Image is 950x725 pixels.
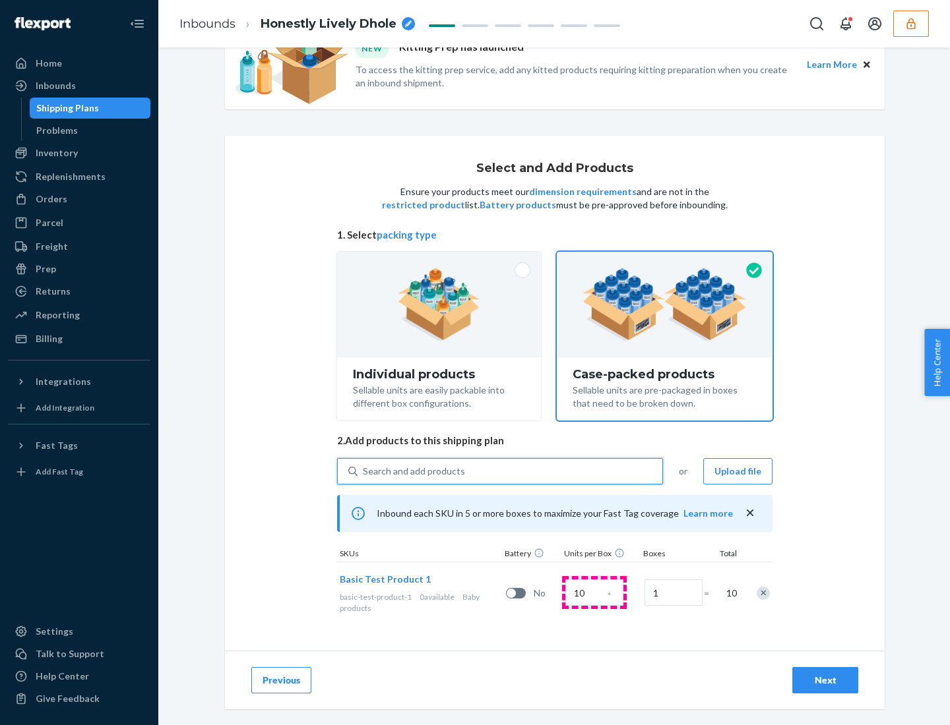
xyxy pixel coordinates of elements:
div: Parcel [36,216,63,229]
a: Returns [8,281,150,302]
div: Inbounds [36,79,76,92]
a: Talk to Support [8,643,150,664]
span: 1. Select [337,228,773,242]
a: Replenishments [8,166,150,187]
div: Units per Box [561,548,641,562]
div: SKUs [337,548,502,562]
a: Freight [8,236,150,257]
a: Orders [8,188,150,210]
div: NEW [356,40,389,57]
span: = [704,587,717,600]
div: Settings [36,625,73,638]
button: Basic Test Product 1 [340,573,431,586]
a: Add Fast Tag [8,461,150,482]
button: Close [860,57,874,72]
h1: Select and Add Products [476,162,633,175]
div: Give Feedback [36,692,100,705]
button: Open Search Box [804,11,830,37]
div: Inbound each SKU in 5 or more boxes to maximize your Fast Tag coverage [337,495,773,532]
a: Billing [8,328,150,349]
div: Billing [36,332,63,345]
div: Add Integration [36,402,94,413]
input: Case Quantity [565,579,623,606]
a: Home [8,53,150,74]
a: Parcel [8,212,150,233]
span: No [534,587,560,600]
a: Help Center [8,666,150,687]
button: Upload file [703,458,773,484]
div: Boxes [641,548,707,562]
span: Basic Test Product 1 [340,573,431,585]
img: Flexport logo [15,17,71,30]
button: Battery products [480,198,556,212]
button: Open account menu [862,11,888,37]
div: Next [804,674,847,687]
button: packing type [377,228,437,242]
span: or [679,465,687,478]
div: Fast Tags [36,439,78,452]
div: Replenishments [36,170,106,183]
button: dimension requirements [529,185,637,198]
a: Shipping Plans [30,98,151,119]
button: Fast Tags [8,435,150,456]
div: Total [707,548,740,562]
div: Prep [36,262,56,275]
ol: breadcrumbs [169,5,426,43]
div: Baby products [340,591,501,614]
button: Open notifications [833,11,859,37]
button: Help Center [924,329,950,396]
div: Battery [502,548,561,562]
a: Settings [8,621,150,642]
p: Ensure your products meet our and are not in the list. must be pre-approved before inbounding. [381,185,729,212]
button: Give Feedback [8,688,150,709]
span: basic-test-product-1 [340,592,412,602]
div: Remove Item [757,587,770,600]
button: restricted product [382,198,465,212]
div: Orders [36,192,67,206]
div: Sellable units are pre-packaged in boxes that need to be broken down. [573,381,757,410]
p: To access the kitting prep service, add any kitted products requiring kitting preparation when yo... [356,63,795,90]
input: Number of boxes [645,579,703,606]
img: case-pack.59cecea509d18c883b923b81aeac6d0b.png [583,268,747,341]
span: Honestly Lively Dhole [261,16,396,33]
button: close [744,506,757,520]
div: Sellable units are easily packable into different box configurations. [353,381,525,410]
div: Shipping Plans [36,101,99,115]
div: Talk to Support [36,647,104,660]
button: Close Navigation [124,11,150,37]
div: Returns [36,285,71,298]
span: 2. Add products to this shipping plan [337,434,773,448]
a: Problems [30,120,151,141]
div: Inventory [36,146,78,159]
a: Prep [8,258,150,279]
a: Inbounds [179,16,236,31]
div: Freight [36,240,68,253]
button: Previous [251,667,311,693]
a: Inventory [8,142,150,163]
a: Inbounds [8,75,150,96]
span: 10 [724,587,737,600]
div: Search and add products [363,465,465,478]
button: Learn more [683,507,733,520]
div: Add Fast Tag [36,466,83,477]
div: Individual products [353,368,525,381]
div: Help Center [36,670,89,683]
p: Kitting Prep has launched [399,40,524,57]
div: Integrations [36,375,91,388]
span: 0 available [420,592,455,602]
div: Home [36,57,62,70]
div: Problems [36,124,78,137]
a: Add Integration [8,397,150,419]
button: Integrations [8,371,150,392]
a: Reporting [8,304,150,326]
img: individual-pack.facf35554cb0f1810c75b2bd6df2d64e.png [398,268,480,341]
div: Case-packed products [573,368,757,381]
button: Next [792,667,858,693]
button: Learn More [807,57,857,72]
div: Reporting [36,308,80,322]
